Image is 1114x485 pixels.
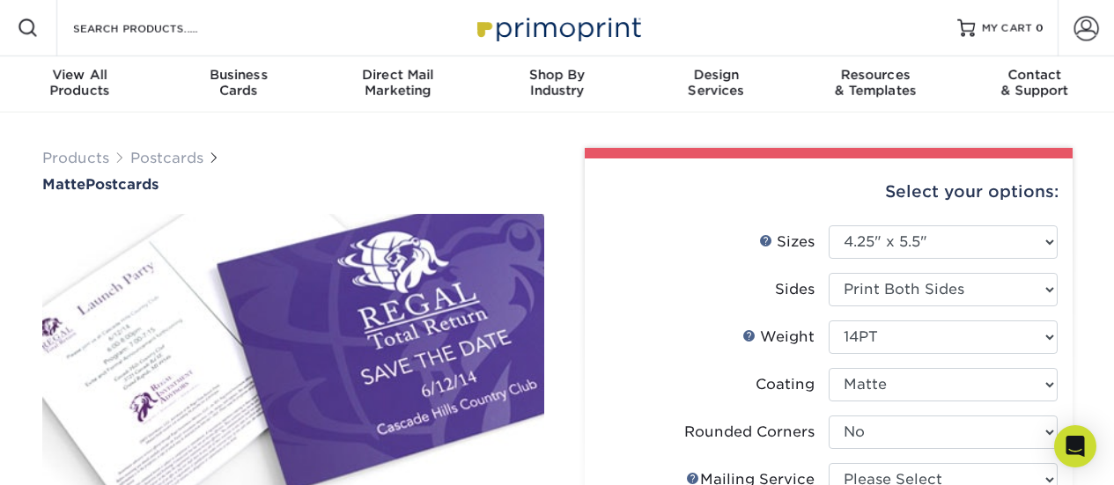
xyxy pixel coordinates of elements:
[796,56,955,113] a: Resources& Templates
[42,176,544,193] h1: Postcards
[71,18,243,39] input: SEARCH PRODUCTS.....
[159,67,319,99] div: Cards
[742,327,815,348] div: Weight
[796,67,955,83] span: Resources
[955,56,1114,113] a: Contact& Support
[955,67,1114,83] span: Contact
[159,56,319,113] a: BusinessCards
[477,67,637,83] span: Shop By
[42,150,109,166] a: Products
[318,67,477,99] div: Marketing
[599,158,1059,225] div: Select your options:
[318,67,477,83] span: Direct Mail
[477,56,637,113] a: Shop ByIndustry
[637,67,796,99] div: Services
[637,67,796,83] span: Design
[955,67,1114,99] div: & Support
[796,67,955,99] div: & Templates
[469,9,646,47] img: Primoprint
[759,231,815,253] div: Sizes
[1036,22,1044,34] span: 0
[477,67,637,99] div: Industry
[42,176,85,193] span: Matte
[4,431,150,479] iframe: Google Customer Reviews
[42,176,544,193] a: MattePostcards
[775,279,815,300] div: Sides
[159,67,319,83] span: Business
[637,56,796,113] a: DesignServices
[318,56,477,113] a: Direct MailMarketing
[684,422,815,443] div: Rounded Corners
[1054,425,1096,467] div: Open Intercom Messenger
[756,374,815,395] div: Coating
[982,21,1032,36] span: MY CART
[130,150,203,166] a: Postcards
